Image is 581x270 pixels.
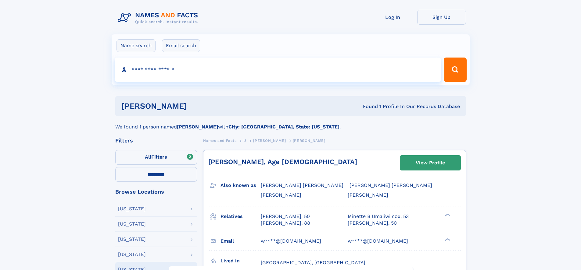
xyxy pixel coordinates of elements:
[117,39,156,52] label: Name search
[444,58,466,82] button: Search Button
[221,211,261,222] h3: Relatives
[261,260,365,265] span: [GEOGRAPHIC_DATA], [GEOGRAPHIC_DATA]
[243,137,246,144] a: U
[118,206,146,211] div: [US_STATE]
[261,192,301,198] span: [PERSON_NAME]
[275,103,460,110] div: Found 1 Profile In Our Records Database
[243,139,246,143] span: U
[208,158,357,166] a: [PERSON_NAME], Age [DEMOGRAPHIC_DATA]
[368,10,417,25] a: Log In
[115,116,466,131] div: We found 1 person named with .
[121,102,275,110] h1: [PERSON_NAME]
[203,137,237,144] a: Names and Facts
[115,189,197,195] div: Browse Locations
[118,222,146,226] div: [US_STATE]
[253,139,286,143] span: [PERSON_NAME]
[162,39,200,52] label: Email search
[261,213,310,220] a: [PERSON_NAME], 50
[261,182,343,188] span: [PERSON_NAME] [PERSON_NAME]
[115,138,197,143] div: Filters
[145,154,151,160] span: All
[350,182,432,188] span: [PERSON_NAME] [PERSON_NAME]
[115,10,203,26] img: Logo Names and Facts
[348,220,397,226] a: [PERSON_NAME], 50
[177,124,218,130] b: [PERSON_NAME]
[221,256,261,266] h3: Lived in
[118,252,146,257] div: [US_STATE]
[293,139,325,143] span: [PERSON_NAME]
[228,124,339,130] b: City: [GEOGRAPHIC_DATA], State: [US_STATE]
[443,213,451,217] div: ❯
[115,150,197,165] label: Filters
[400,156,461,170] a: View Profile
[348,192,388,198] span: [PERSON_NAME]
[261,220,310,226] a: [PERSON_NAME], 88
[221,180,261,191] h3: Also known as
[253,137,286,144] a: [PERSON_NAME]
[417,10,466,25] a: Sign Up
[118,237,146,242] div: [US_STATE]
[221,236,261,246] h3: Email
[348,213,409,220] a: Minette B Umaliwilcox, 53
[443,237,451,241] div: ❯
[416,156,445,170] div: View Profile
[115,58,441,82] input: search input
